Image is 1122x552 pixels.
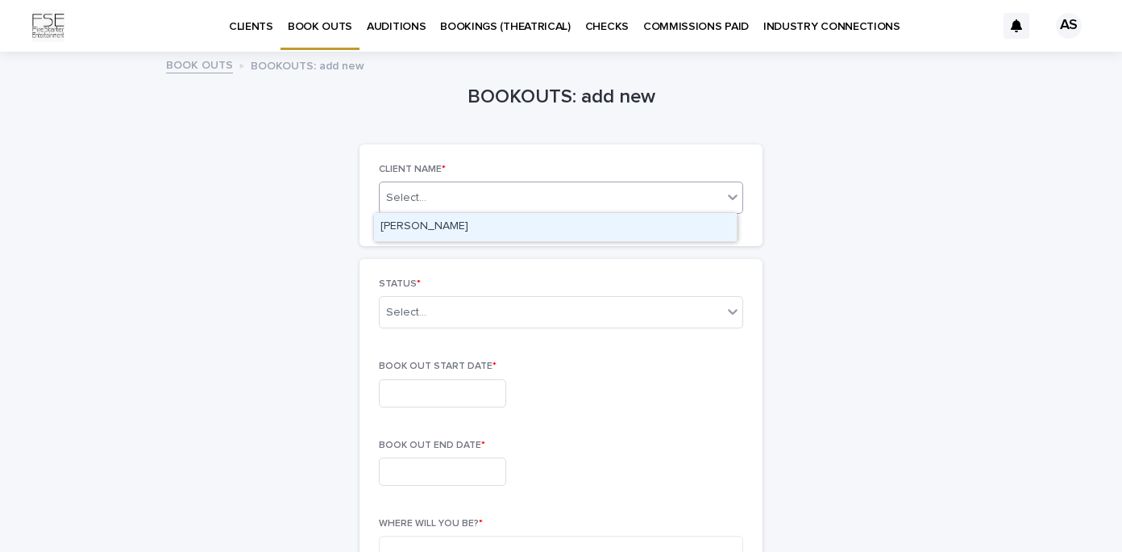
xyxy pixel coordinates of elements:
span: BOOK OUT START DATE [379,362,497,371]
h1: BOOKOUTS: add new [359,86,763,109]
span: BOOK OUT END DATE [379,441,485,450]
span: WHERE WILL YOU BE? [379,519,483,529]
div: Andrew Spieker [374,213,737,241]
span: STATUS [379,279,421,289]
img: Km9EesSdRbS9ajqhBzyo [32,10,64,42]
div: Select... [386,190,426,207]
div: Select... [386,304,426,321]
div: AS [1056,13,1082,39]
p: BOOKOUTS: add new [251,56,364,73]
span: CLIENT NAME [379,165,446,174]
a: BOOK OUTS [166,55,233,73]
